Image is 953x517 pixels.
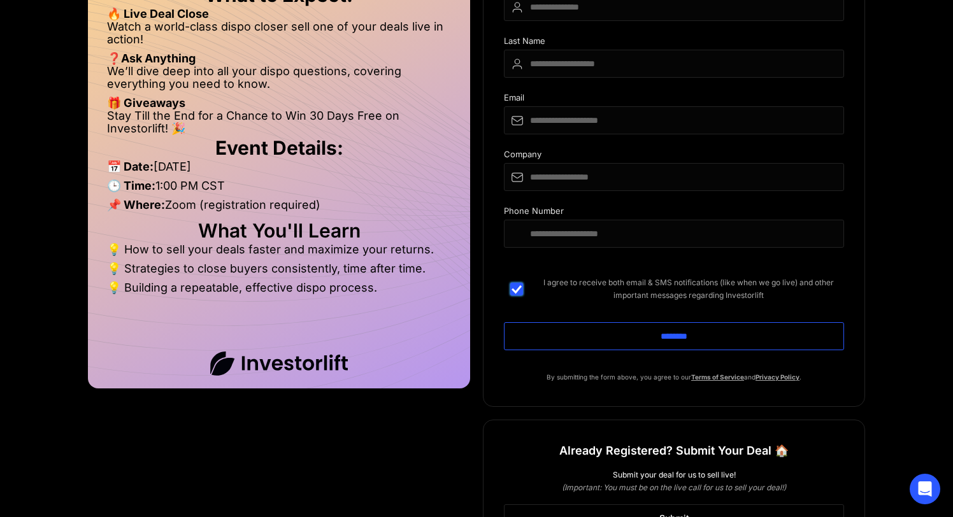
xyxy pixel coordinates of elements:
div: Open Intercom Messenger [910,474,940,504]
li: We’ll dive deep into all your dispo questions, covering everything you need to know. [107,65,451,97]
strong: 📅 Date: [107,160,154,173]
div: Company [504,150,844,163]
strong: 🔥 Live Deal Close [107,7,209,20]
em: (Important: You must be on the live call for us to sell your deal!) [562,483,786,492]
div: Phone Number [504,206,844,220]
li: [DATE] [107,160,451,180]
h2: What You'll Learn [107,224,451,237]
li: 💡 How to sell your deals faster and maximize your returns. [107,243,451,262]
span: I agree to receive both email & SMS notifications (like when we go live) and other important mess... [533,276,844,302]
strong: Event Details: [215,136,343,159]
li: Stay Till the End for a Chance to Win 30 Days Free on Investorlift! 🎉 [107,110,451,135]
h1: Already Registered? Submit Your Deal 🏠 [559,439,789,462]
strong: ❓Ask Anything [107,52,196,65]
strong: 🎁 Giveaways [107,96,185,110]
li: 1:00 PM CST [107,180,451,199]
li: Watch a world-class dispo closer sell one of your deals live in action! [107,20,451,52]
a: Privacy Policy [756,373,799,381]
div: Email [504,93,844,106]
p: By submitting the form above, you agree to our and . [504,371,844,383]
strong: 📌 Where: [107,198,165,211]
strong: 🕒 Time: [107,179,155,192]
li: 💡 Strategies to close buyers consistently, time after time. [107,262,451,281]
div: Submit your deal for us to sell live! [504,469,844,481]
a: Terms of Service [691,373,744,381]
li: Zoom (registration required) [107,199,451,218]
div: Last Name [504,36,844,50]
li: 💡 Building a repeatable, effective dispo process. [107,281,451,294]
